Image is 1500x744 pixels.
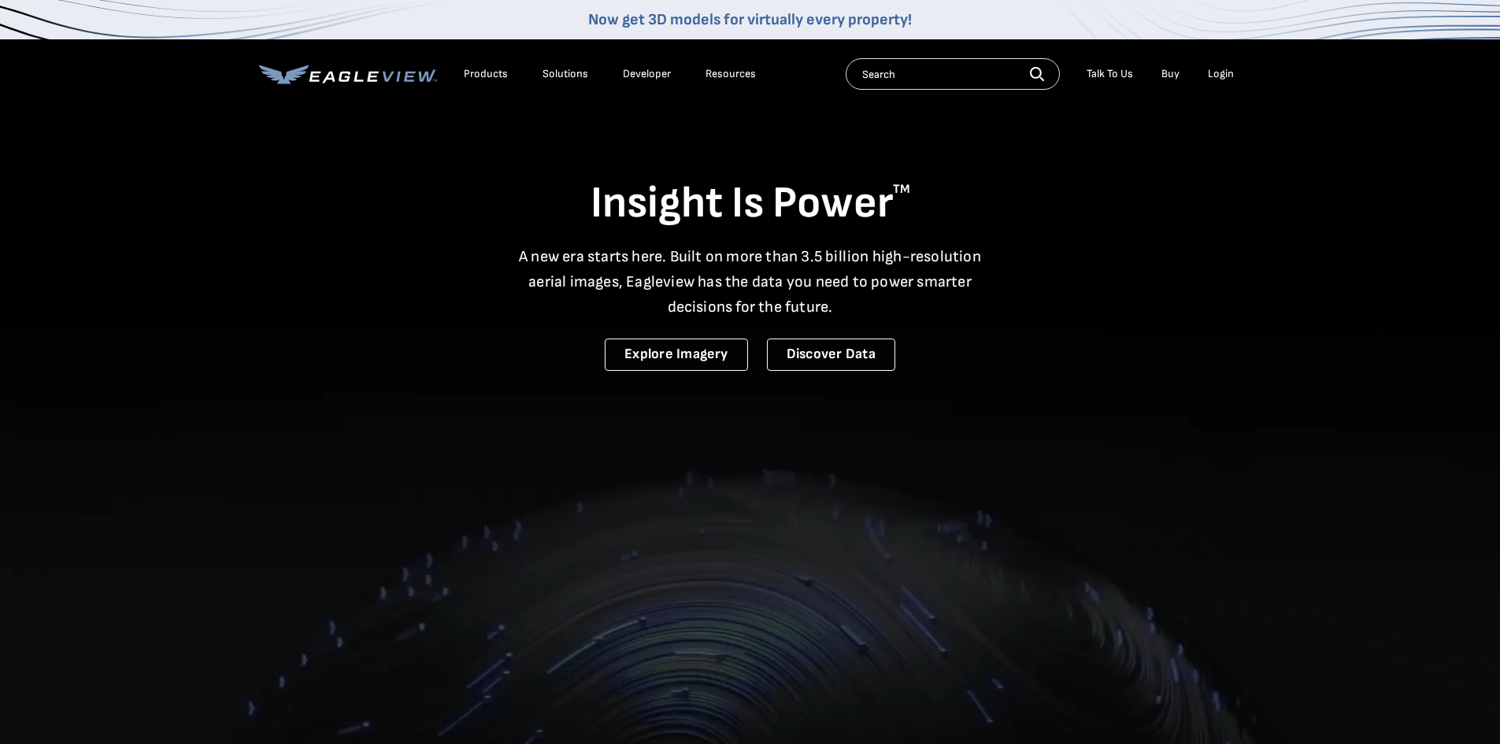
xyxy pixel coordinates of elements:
[846,58,1060,90] input: Search
[464,67,508,81] div: Products
[1208,67,1234,81] div: Login
[706,67,756,81] div: Resources
[605,339,748,371] a: Explore Imagery
[259,176,1242,231] h1: Insight Is Power
[509,244,991,320] p: A new era starts here. Built on more than 3.5 billion high-resolution aerial images, Eagleview ha...
[1161,67,1180,81] a: Buy
[543,67,588,81] div: Solutions
[1087,67,1133,81] div: Talk To Us
[767,339,895,371] a: Discover Data
[623,67,671,81] a: Developer
[588,10,912,29] a: Now get 3D models for virtually every property!
[893,182,910,197] sup: TM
